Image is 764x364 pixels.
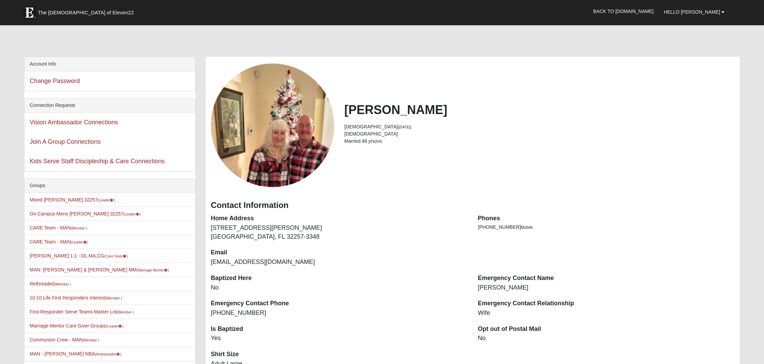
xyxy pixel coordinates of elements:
[478,224,735,231] li: [PHONE_NUMBER]
[211,258,468,267] dd: [EMAIL_ADDRESS][DOMAIN_NAME]
[664,9,720,15] span: Hello [PERSON_NAME]
[71,226,87,230] small: (Member )
[398,125,411,129] small: ([DATE])
[375,139,382,143] small: (9/9)
[211,224,468,241] dd: [STREET_ADDRESS][PERSON_NAME] [GEOGRAPHIC_DATA], FL 32257-3348
[19,2,156,19] a: The [DEMOGRAPHIC_DATA] of Eleven22
[30,295,122,300] a: 10:10 Life First Responders Interest(Member )
[211,283,468,292] dd: No
[30,197,115,202] a: Mixed [PERSON_NAME] 32257(Leader)
[478,214,735,223] dt: Phones
[478,334,735,343] dd: No
[211,248,468,257] dt: Email
[30,78,80,84] a: Change Password
[211,350,468,359] dt: Shirt Size
[478,299,735,308] dt: Emergency Contact Relationship
[104,254,128,258] small: (Care Giver )
[137,268,169,272] small: (Marriage Mentor )
[83,338,99,342] small: (Member )
[30,119,118,126] a: Vision Ambassador Connections
[478,283,735,292] dd: [PERSON_NAME]
[30,138,101,145] a: Join A Group Connections
[30,253,128,258] a: [PERSON_NAME] 1:1 - DL,MA,CG(Care Giver)
[211,274,468,283] dt: Baptized Here
[25,98,195,113] div: Connection Requests
[211,214,468,223] dt: Home Address
[344,123,735,130] li: [DEMOGRAPHIC_DATA]
[478,274,735,283] dt: Emergency Contact Name
[211,200,735,210] h3: Contact Information
[71,240,88,244] small: (Leader )
[117,310,134,314] small: (Member )
[659,3,730,20] a: Hello [PERSON_NAME]
[521,225,533,230] span: Mobile
[95,352,121,356] small: (Ambassador )
[211,334,468,343] dd: Yes
[30,323,123,328] a: Marriage Mentor Care Giver Groups(Leader)
[30,158,165,165] a: Kids Serve Staff Discipleship & Care Connections
[478,325,735,334] dt: Opt out of Postal Mail
[30,351,121,356] a: MAN - [PERSON_NAME] NBA(Ambassador)
[588,3,659,20] a: Back to [DOMAIN_NAME]
[106,296,122,300] small: (Member )
[123,212,141,216] small: (Leader )
[55,282,71,286] small: (Member )
[344,138,735,145] li: Married 46 yrs
[30,337,99,342] a: Communion Crew - MAN(Member )
[344,130,735,138] li: [DEMOGRAPHIC_DATA]
[38,9,134,16] span: The [DEMOGRAPHIC_DATA] of Eleven22
[23,6,36,19] img: Eleven22 logo
[106,324,123,328] small: (Leader )
[211,64,334,187] a: View Fullsize Photo
[30,239,88,244] a: CARE Team - MAN(Leader)
[30,225,87,230] a: CARE Team - MAN(Member )
[98,198,115,202] small: (Leader )
[211,325,468,334] dt: Is Baptized
[25,179,195,193] div: Groups
[344,102,735,117] h2: [PERSON_NAME]
[478,309,735,318] dd: Wife
[30,211,141,216] a: On Campus Mens [PERSON_NAME] 32257(Leader)
[211,309,468,318] dd: [PHONE_NUMBER]
[30,309,134,314] a: First Responder Serve Teams Master List(Member )
[211,299,468,308] dt: Emergency Contact Phone
[25,57,195,71] div: Account Info
[30,281,71,286] a: Rethreaded(Member )
[30,267,169,272] a: MAN: [PERSON_NAME] & [PERSON_NAME] MM(Marriage Mentor)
